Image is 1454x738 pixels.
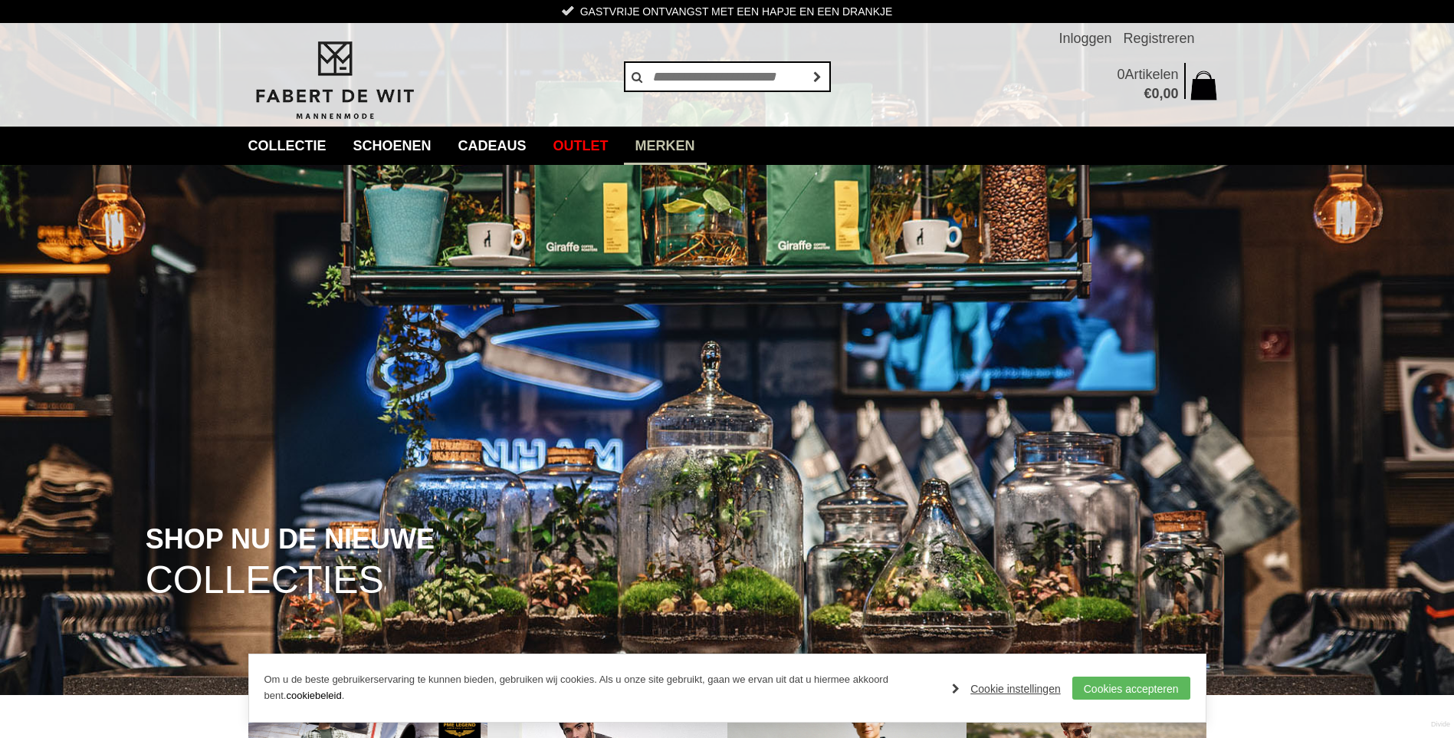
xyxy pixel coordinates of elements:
a: Cookie instellingen [952,677,1061,700]
span: Artikelen [1124,67,1178,82]
span: 0 [1151,86,1159,101]
a: Registreren [1123,23,1194,54]
a: Outlet [542,127,620,165]
a: collectie [237,127,338,165]
a: Cadeaus [447,127,538,165]
a: Divide [1431,715,1450,734]
img: Fabert de Wit [248,39,421,122]
a: cookiebeleid [286,690,341,701]
a: Cookies accepteren [1072,677,1190,700]
span: COLLECTIES [146,561,384,600]
span: 00 [1163,86,1178,101]
p: Om u de beste gebruikerservaring te kunnen bieden, gebruiken wij cookies. Als u onze site gebruik... [264,672,937,704]
a: Inloggen [1058,23,1111,54]
a: Schoenen [342,127,443,165]
span: SHOP NU DE NIEUWE [146,525,435,554]
span: € [1144,86,1151,101]
span: 0 [1117,67,1124,82]
a: Merken [624,127,707,165]
span: , [1159,86,1163,101]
